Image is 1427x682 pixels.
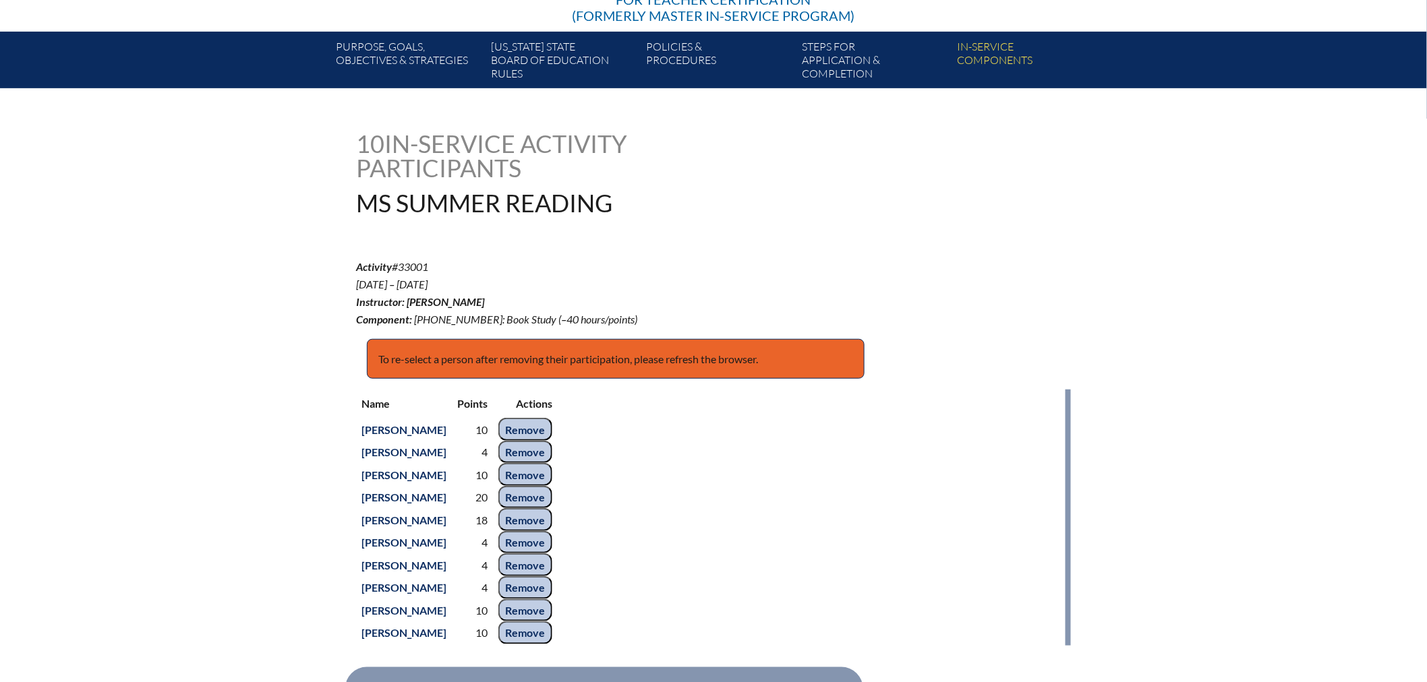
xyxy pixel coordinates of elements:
[498,395,552,412] p: Actions
[356,295,405,308] b: Instructor:
[356,556,452,574] a: [PERSON_NAME]
[367,339,865,379] p: To re-select a person after removing their participation, please refresh the browser.
[407,295,484,308] span: [PERSON_NAME]
[498,418,552,441] input: Remove
[498,463,552,486] input: Remove
[452,553,493,576] td: 4
[452,486,493,509] td: 20
[498,553,552,576] input: Remove
[452,576,493,599] td: 4
[498,531,552,554] input: Remove
[356,131,628,180] h1: In-service Activity Participants
[452,418,493,441] td: 10
[356,258,831,328] p: #33001
[356,533,452,551] a: [PERSON_NAME]
[498,508,552,531] input: Remove
[356,443,452,461] a: [PERSON_NAME]
[498,621,552,644] input: Remove
[452,621,493,644] td: 10
[414,313,556,325] span: [PHONE_NUMBER]: Book Study
[356,191,799,215] h1: MS Summer Reading
[486,37,641,88] a: [US_STATE] StateBoard of Education rules
[356,488,452,506] a: [PERSON_NAME]
[452,508,493,531] td: 18
[356,260,392,273] b: Activity
[641,37,796,88] a: Policies &Procedures
[356,623,452,642] a: [PERSON_NAME]
[356,278,428,290] span: [DATE] – [DATE]
[952,37,1107,88] a: In-servicecomponents
[330,37,486,88] a: Purpose, goals,objectives & strategies
[796,37,952,88] a: Steps forapplication & completion
[356,578,452,596] a: [PERSON_NAME]
[498,576,552,599] input: Remove
[558,313,637,325] span: (–40 hours/points)
[356,421,452,439] a: [PERSON_NAME]
[498,441,552,464] input: Remove
[452,463,493,486] td: 10
[361,395,446,412] p: Name
[356,313,412,325] b: Component:
[356,511,452,529] a: [PERSON_NAME]
[356,601,452,619] a: [PERSON_NAME]
[356,129,384,158] span: 10
[498,599,552,622] input: Remove
[498,486,552,509] input: Remove
[452,599,493,622] td: 10
[356,466,452,484] a: [PERSON_NAME]
[452,441,493,464] td: 4
[452,531,493,554] td: 4
[457,395,488,412] p: Points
